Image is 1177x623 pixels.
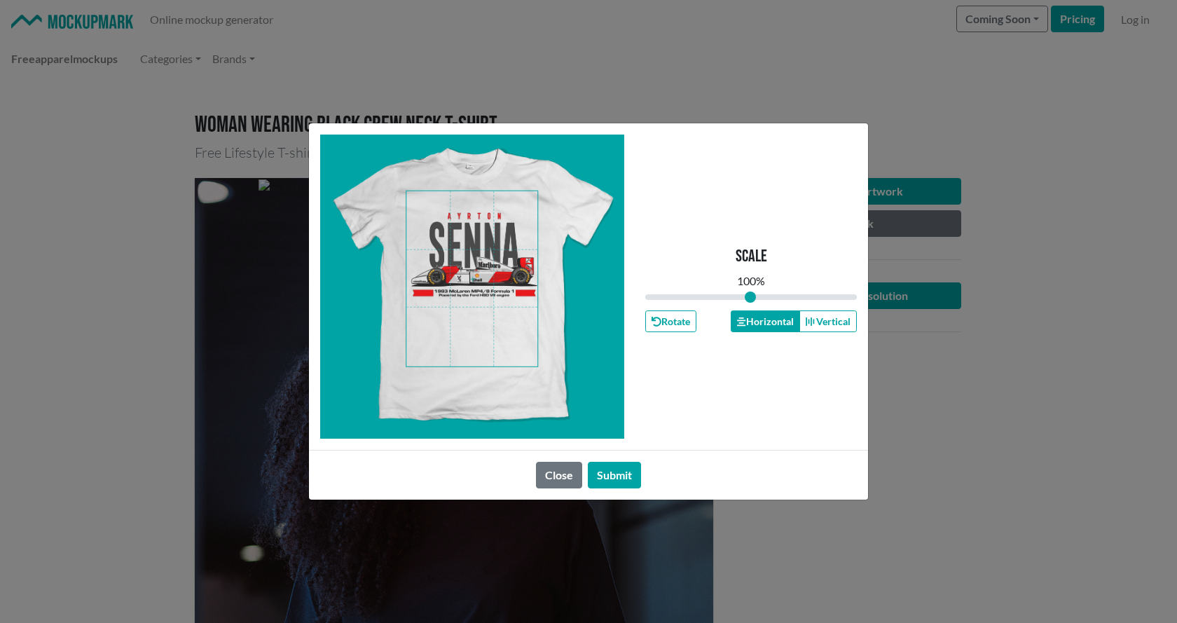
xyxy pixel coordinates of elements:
div: 100 % [737,273,765,289]
button: Horizontal [731,310,799,332]
p: Scale [736,247,767,267]
button: Close [536,462,582,488]
button: Vertical [799,310,857,332]
button: Rotate [645,310,696,332]
button: Submit [588,462,641,488]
